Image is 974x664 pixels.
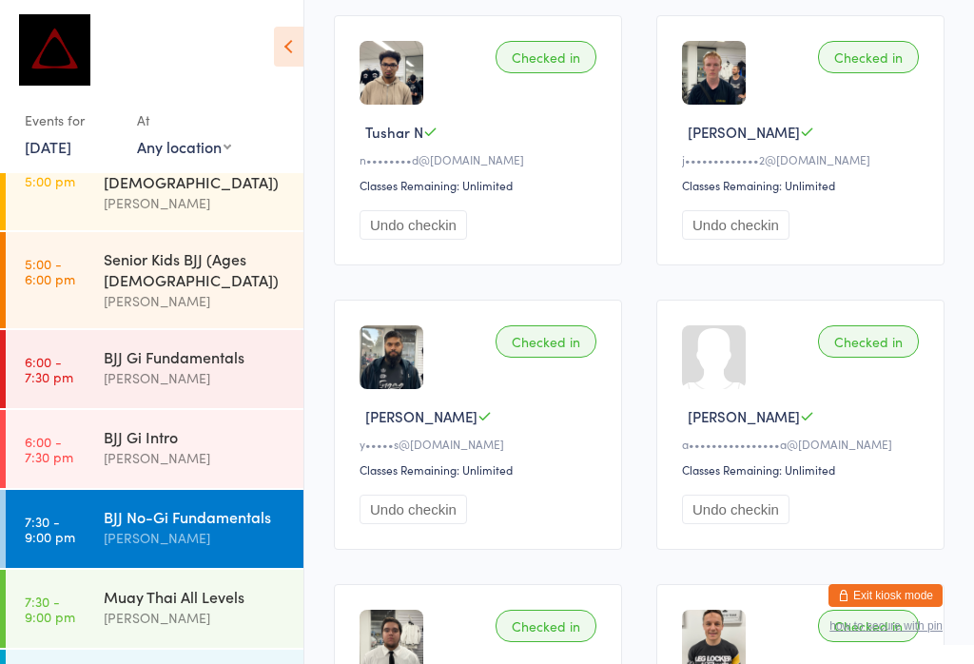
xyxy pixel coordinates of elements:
a: 7:30 -9:00 pmMuay Thai All Levels[PERSON_NAME] [6,570,303,648]
img: image1743066307.png [682,41,746,105]
button: Undo checkin [682,210,789,240]
img: image1754306995.png [360,41,423,105]
div: Checked in [818,41,919,73]
a: 5:00 -6:00 pmSenior Kids BJJ (Ages [DEMOGRAPHIC_DATA])[PERSON_NAME] [6,232,303,328]
div: a••••••••••••••••a@[DOMAIN_NAME] [682,436,925,452]
time: 6:00 - 7:30 pm [25,434,73,464]
div: Classes Remaining: Unlimited [682,177,925,193]
div: [PERSON_NAME] [104,447,287,469]
div: Classes Remaining: Unlimited [360,461,602,478]
div: Checked in [818,610,919,642]
div: Senior Kids BJJ (Ages [DEMOGRAPHIC_DATA]) [104,248,287,290]
a: 6:00 -7:30 pmBJJ Gi Intro[PERSON_NAME] [6,410,303,488]
div: Classes Remaining: Unlimited [682,461,925,478]
div: n••••••••d@[DOMAIN_NAME] [360,151,602,167]
a: 4:10 -5:00 pmJunior Kids BJJ (Ages [DEMOGRAPHIC_DATA])[PERSON_NAME] [6,134,303,230]
time: 5:00 - 6:00 pm [25,256,75,286]
div: Checked in [496,325,596,358]
img: Dominance MMA Thomastown [19,14,90,86]
span: Tushar N [365,122,423,142]
div: y•••••s@[DOMAIN_NAME] [360,436,602,452]
span: [PERSON_NAME] [365,406,477,426]
span: [PERSON_NAME] [688,122,800,142]
div: j•••••••••••••2@[DOMAIN_NAME] [682,151,925,167]
div: Checked in [496,610,596,642]
time: 7:30 - 9:00 pm [25,514,75,544]
button: Undo checkin [360,495,467,524]
span: [PERSON_NAME] [688,406,800,426]
time: 6:00 - 7:30 pm [25,354,73,384]
div: Checked in [496,41,596,73]
button: Exit kiosk mode [828,584,943,607]
a: 6:00 -7:30 pmBJJ Gi Fundamentals[PERSON_NAME] [6,330,303,408]
button: how to secure with pin [829,619,943,633]
div: Events for [25,105,118,136]
button: Undo checkin [682,495,789,524]
div: Classes Remaining: Unlimited [360,177,602,193]
div: [PERSON_NAME] [104,192,287,214]
div: Checked in [818,325,919,358]
div: BJJ Gi Fundamentals [104,346,287,367]
a: 7:30 -9:00 pmBJJ No-Gi Fundamentals[PERSON_NAME] [6,490,303,568]
div: [PERSON_NAME] [104,607,287,629]
div: BJJ Gi Intro [104,426,287,447]
div: Any location [137,136,231,157]
div: Muay Thai All Levels [104,586,287,607]
a: [DATE] [25,136,71,157]
div: BJJ No-Gi Fundamentals [104,506,287,527]
button: Undo checkin [360,210,467,240]
time: 4:10 - 5:00 pm [25,158,75,188]
div: At [137,105,231,136]
time: 7:30 - 9:00 pm [25,594,75,624]
img: image1758182229.png [360,325,423,389]
div: [PERSON_NAME] [104,290,287,312]
div: [PERSON_NAME] [104,367,287,389]
div: [PERSON_NAME] [104,527,287,549]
